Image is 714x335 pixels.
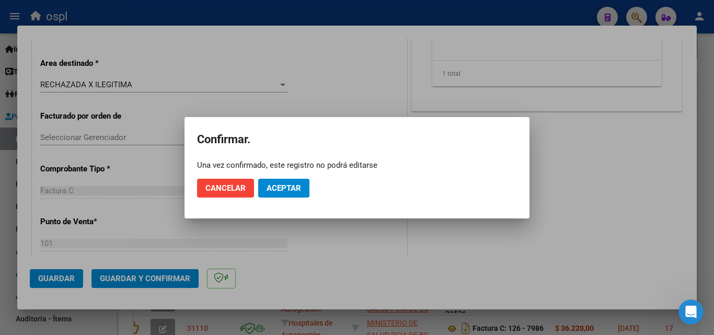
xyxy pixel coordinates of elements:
span: Cancelar [205,183,246,193]
h2: Confirmar. [197,130,517,149]
div: Una vez confirmado, este registro no podrá editarse [197,160,517,170]
iframe: Intercom live chat [678,299,704,325]
span: Aceptar [267,183,301,193]
button: Cancelar [197,179,254,198]
button: Aceptar [258,179,309,198]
